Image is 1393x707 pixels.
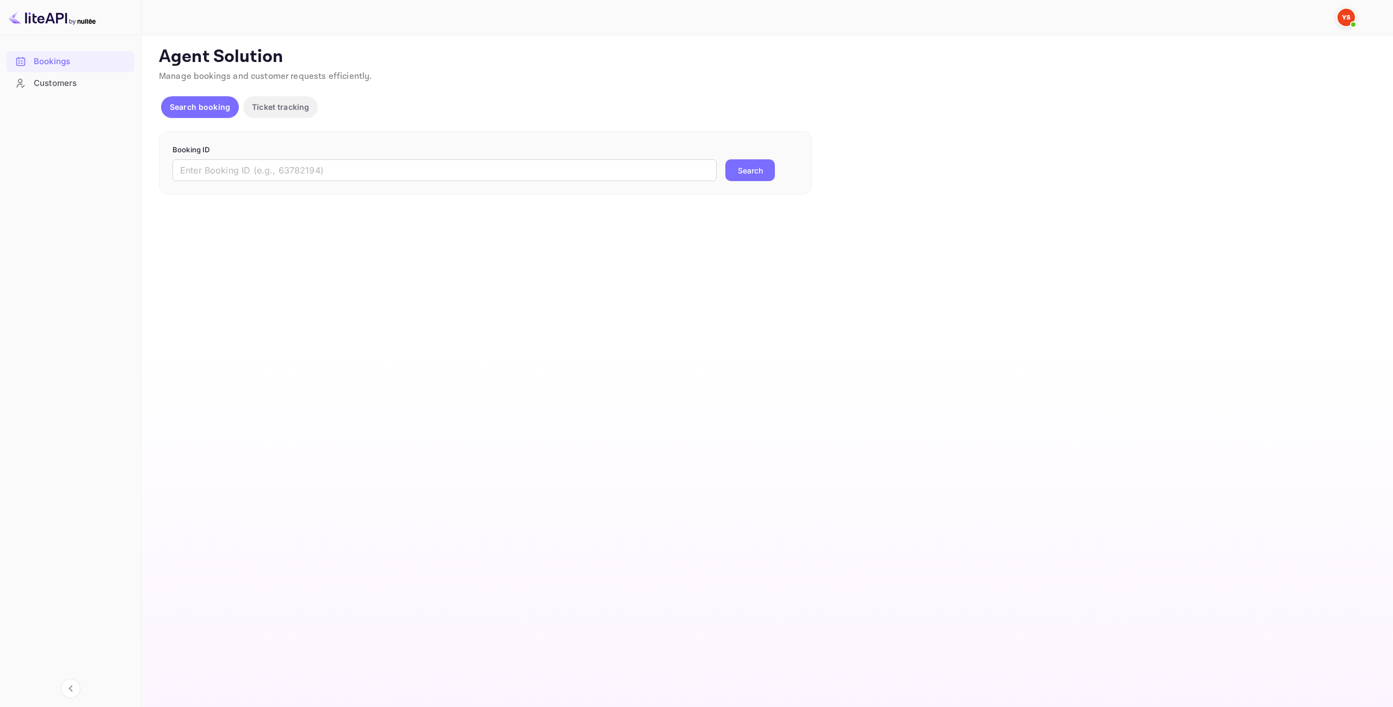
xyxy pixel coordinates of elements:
input: Enter Booking ID (e.g., 63782194) [172,159,717,181]
button: Search [725,159,775,181]
div: Bookings [7,51,134,72]
img: LiteAPI logo [9,9,96,26]
a: Bookings [7,51,134,71]
p: Booking ID [172,145,798,156]
a: Customers [7,73,134,93]
span: Manage bookings and customer requests efficiently. [159,71,372,82]
div: Customers [7,73,134,94]
p: Search booking [170,101,230,113]
div: Bookings [34,55,129,68]
p: Ticket tracking [252,101,309,113]
p: Agent Solution [159,46,1373,68]
img: Yandex Support [1337,9,1355,26]
div: Customers [34,77,129,90]
button: Collapse navigation [61,679,81,698]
